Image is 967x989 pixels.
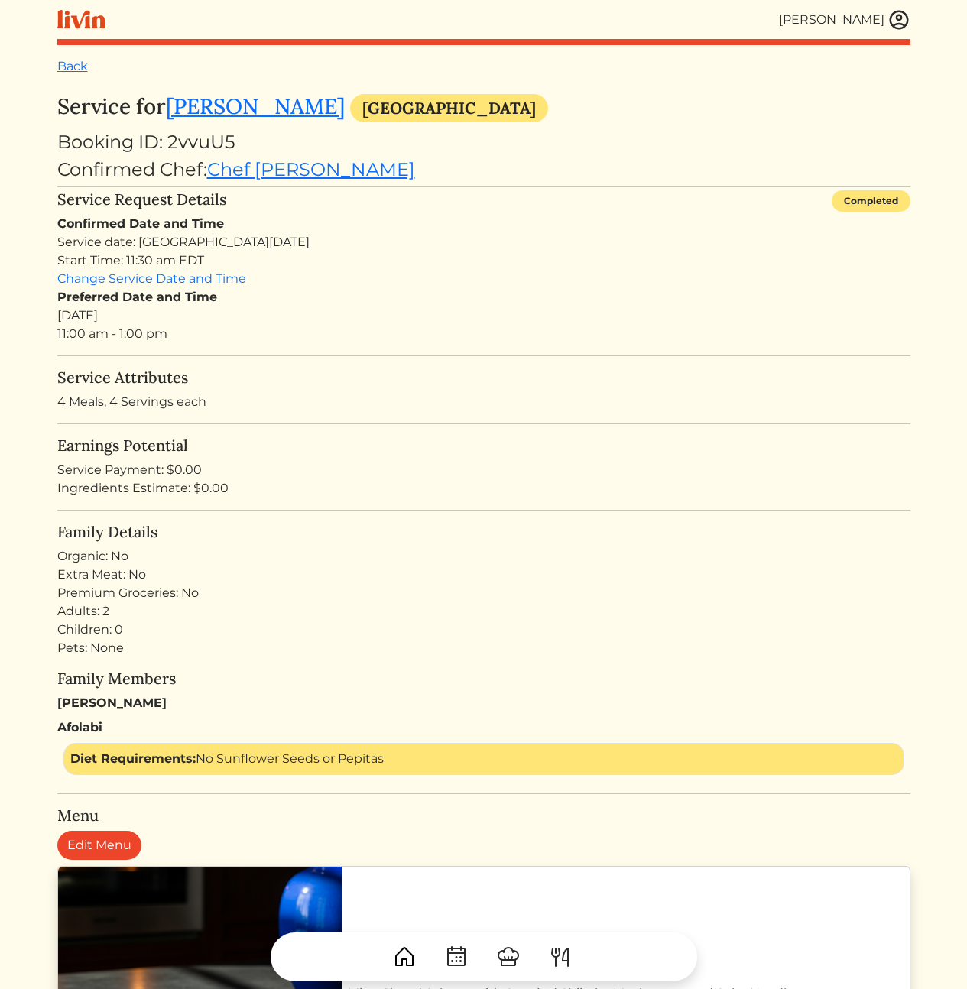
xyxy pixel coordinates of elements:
img: user_account-e6e16d2ec92f44fc35f99ef0dc9cddf60790bfa021a6ecb1c896eb5d2907b31c.svg [887,8,910,31]
h3: Service for [57,94,910,122]
a: Chef [PERSON_NAME] [207,158,415,180]
img: livin-logo-a0d97d1a881af30f6274990eb6222085a2533c92bbd1e4f22c21b4f0d0e3210c.svg [57,10,105,29]
div: Ingredients Estimate: $0.00 [57,479,910,498]
h5: Service Attributes [57,368,910,387]
img: House-9bf13187bcbb5817f509fe5e7408150f90897510c4275e13d0d5fca38e0b5951.svg [392,945,417,969]
div: [PERSON_NAME] [779,11,884,29]
strong: Confirmed Date and Time [57,216,224,231]
div: Completed [832,190,910,212]
img: CalendarDots-5bcf9d9080389f2a281d69619e1c85352834be518fbc73d9501aef674afc0d57.svg [444,945,469,969]
h5: Family Details [57,523,910,541]
div: Organic: No [57,547,910,566]
div: [DATE] 11:00 am - 1:00 pm [57,288,910,343]
div: Service Payment: $0.00 [57,461,910,479]
a: Change Service Date and Time [57,271,246,286]
h5: Service Request Details [57,190,226,209]
img: ForkKnife-55491504ffdb50bab0c1e09e7649658475375261d09fd45db06cec23bce548bf.svg [548,945,573,969]
strong: Afolabi [57,720,102,734]
a: [PERSON_NAME] [166,92,345,120]
div: Confirmed Chef: [57,156,910,183]
div: Service date: [GEOGRAPHIC_DATA][DATE] Start Time: 11:30 am EDT [57,233,910,270]
div: Booking ID: 2vvuU5 [57,128,910,156]
strong: Preferred Date and Time [57,290,217,304]
a: Edit Menu [57,831,141,860]
h5: Earnings Potential [57,436,910,455]
a: Back [57,59,88,73]
strong: Diet Requirements: [70,751,196,766]
h5: Menu [57,806,910,825]
div: No Sunflower Seeds or Pepitas [63,743,904,775]
img: ChefHat-a374fb509e4f37eb0702ca99f5f64f3b6956810f32a249b33092029f8484b388.svg [496,945,521,969]
strong: [PERSON_NAME] [57,696,167,710]
h5: Family Members [57,670,910,688]
div: Premium Groceries: No [57,584,910,602]
p: 4 Meals, 4 Servings each [57,393,910,411]
div: Extra Meat: No [57,566,910,584]
div: [GEOGRAPHIC_DATA] [350,94,548,122]
div: Adults: 2 Children: 0 Pets: None [57,602,910,657]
